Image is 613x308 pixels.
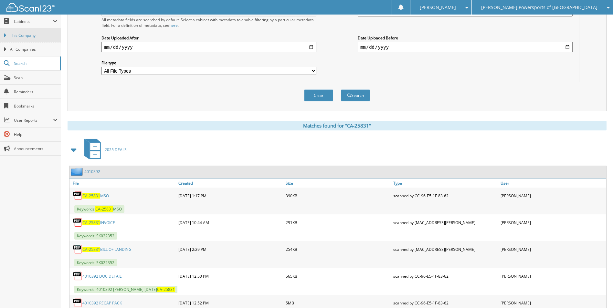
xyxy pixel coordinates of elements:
[73,298,82,308] img: PDF.png
[177,216,284,229] div: [DATE] 10:44 AM
[392,189,499,202] div: scanned by CC-96-E5-1F-83-62
[82,220,100,225] span: CA-25831
[14,19,53,24] span: Cabinets
[392,179,499,188] a: Type
[101,17,316,28] div: All metadata fields are searched by default. Select a cabinet with metadata to enable filtering b...
[284,189,391,202] div: 390KB
[177,179,284,188] a: Created
[14,132,58,137] span: Help
[169,23,178,28] a: here
[84,169,100,174] a: 4010392
[10,33,58,38] span: This Company
[73,244,82,254] img: PDF.png
[358,42,573,52] input: end
[420,5,456,9] span: [PERSON_NAME]
[14,75,58,80] span: Scan
[177,270,284,282] div: [DATE] 12:50 PM
[177,243,284,256] div: [DATE] 2:29 PM
[14,146,58,151] span: Announcements
[82,247,132,252] a: CA-25831BILL OF LANDING
[71,168,84,176] img: folder2.png
[95,206,113,212] span: CA-25831
[101,42,316,52] input: start
[74,286,177,293] span: Keywords: 4010392 [PERSON_NAME] [DATE]
[284,216,391,229] div: 291KB
[358,35,573,41] label: Date Uploaded Before
[80,137,127,162] a: 2025 DEALS
[14,61,57,66] span: Search
[157,287,175,292] span: CA-25831
[14,103,58,109] span: Bookmarks
[68,121,607,130] div: Matches found for "CA-25831"
[82,220,115,225] a: CA-25831INVOICE
[284,179,391,188] a: Size
[499,179,606,188] a: User
[14,89,58,95] span: Reminders
[14,118,53,123] span: User Reports
[73,271,82,281] img: PDF.png
[101,35,316,41] label: Date Uploaded After
[392,270,499,282] div: scanned by CC-96-E5-1F-83-62
[105,147,127,152] span: 2025 DEALS
[74,232,117,240] span: Keywords: SK022352
[6,3,55,12] img: scan123-logo-white.svg
[392,216,499,229] div: scanned by [MAC_ADDRESS][PERSON_NAME]
[74,205,124,213] span: Keywords: MSO
[499,243,606,256] div: [PERSON_NAME]
[284,270,391,282] div: 565KB
[481,5,597,9] span: [PERSON_NAME] Powersports of [GEOGRAPHIC_DATA]
[10,46,58,52] span: All Companies
[284,243,391,256] div: 254KB
[73,191,82,200] img: PDF.png
[392,243,499,256] div: scanned by [MAC_ADDRESS][PERSON_NAME]
[82,300,122,306] a: 4010392 RECAP PACK
[82,273,122,279] a: 4010392 DOC DETAIL
[73,218,82,227] img: PDF.png
[499,189,606,202] div: [PERSON_NAME]
[499,270,606,282] div: [PERSON_NAME]
[82,193,100,199] span: CA-25831
[341,89,370,101] button: Search
[304,89,333,101] button: Clear
[581,277,613,308] iframe: Chat Widget
[82,193,109,199] a: CA-25831MSO
[74,259,117,266] span: Keywords: SK022352
[69,179,177,188] a: File
[499,216,606,229] div: [PERSON_NAME]
[177,189,284,202] div: [DATE] 1:17 PM
[82,247,100,252] span: CA-25831
[101,60,316,66] label: File type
